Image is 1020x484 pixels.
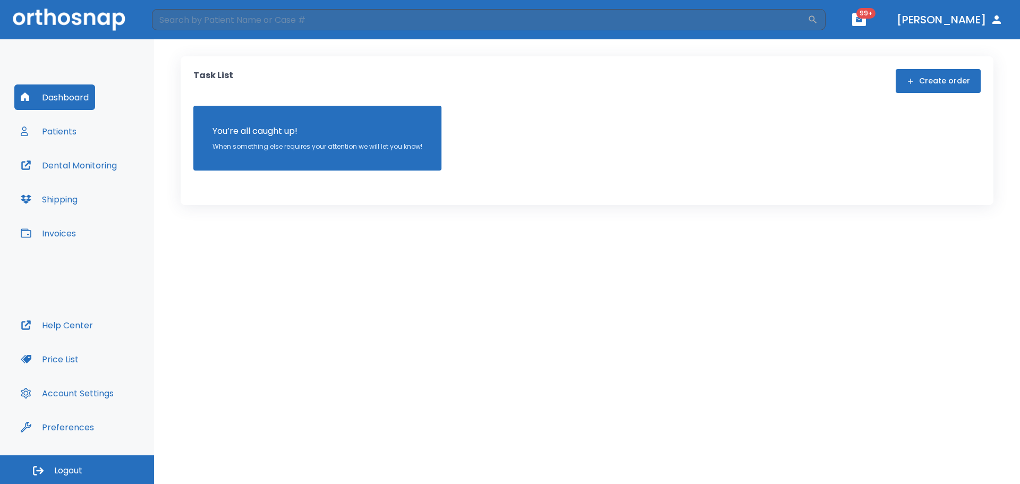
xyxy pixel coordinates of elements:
[212,142,422,151] p: When something else requires your attention we will let you know!
[212,125,422,138] p: You’re all caught up!
[14,312,99,338] button: Help Center
[14,118,83,144] button: Patients
[14,346,85,372] button: Price List
[193,69,233,93] p: Task List
[152,9,807,30] input: Search by Patient Name or Case #
[14,84,95,110] button: Dashboard
[14,380,120,406] button: Account Settings
[14,414,100,440] button: Preferences
[54,465,82,477] span: Logout
[14,220,82,246] button: Invoices
[14,152,123,178] button: Dental Monitoring
[896,69,981,93] button: Create order
[856,8,875,19] span: 99+
[892,10,1007,29] button: [PERSON_NAME]
[14,186,84,212] button: Shipping
[13,9,125,30] img: Orthosnap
